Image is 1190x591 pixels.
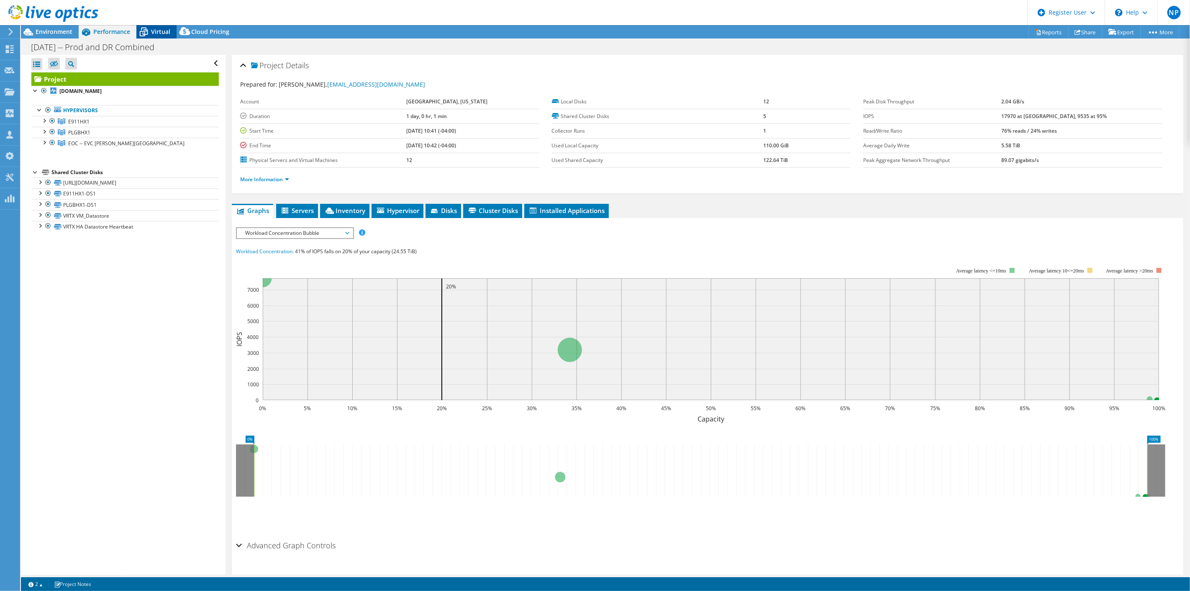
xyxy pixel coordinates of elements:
text: 3000 [247,349,259,357]
a: VRTX HA Datastore Heartbeat [31,221,219,232]
b: 2.04 GB/s [1002,98,1025,105]
label: Account [240,98,406,106]
text: 20% [437,405,447,412]
span: E911HX1 [68,118,90,125]
text: 20% [446,283,456,290]
text: 65% [840,405,850,412]
svg: \n [1115,9,1123,16]
span: Workload Concentration: [236,248,294,255]
label: Peak Aggregate Network Throughput [863,156,1002,164]
span: EOC -- EVC [PERSON_NAME][GEOGRAPHIC_DATA] [68,140,185,147]
tspan: Average latency <=10ms [956,268,1006,274]
text: 95% [1109,405,1119,412]
a: Export [1102,26,1141,39]
text: 35% [572,405,582,412]
text: 70% [885,405,895,412]
a: More [1141,26,1180,39]
text: Average latency >20ms [1106,268,1153,274]
text: 5000 [247,318,259,325]
text: 55% [751,405,761,412]
b: 17970 at [GEOGRAPHIC_DATA], 9535 at 95% [1002,113,1107,120]
text: IOPS [235,332,244,347]
h1: [DATE] -- Prod and DR Combined [27,43,167,52]
label: Average Daily Write [863,141,1002,150]
a: Reports [1028,26,1069,39]
b: [DATE] 10:41 (-04:00) [406,127,456,134]
span: Cloud Pricing [191,28,229,36]
text: 5% [304,405,311,412]
h2: Advanced Graph Controls [236,537,336,554]
a: [URL][DOMAIN_NAME] [31,177,219,188]
text: 6000 [247,302,259,309]
text: 7000 [247,286,259,293]
span: Disks [430,206,457,215]
text: 0 [256,397,259,404]
a: Share [1068,26,1103,39]
text: 80% [975,405,985,412]
a: PLGBHX1-DS1 [31,199,219,210]
b: [DOMAIN_NAME] [59,87,102,95]
text: 15% [392,405,402,412]
span: NP [1167,6,1181,19]
span: Servers [280,206,314,215]
label: Used Shared Capacity [552,156,764,164]
a: Project [31,72,219,86]
label: Start Time [240,127,406,135]
b: 5.58 TiB [1002,142,1021,149]
a: More Information [240,176,289,183]
label: Peak Disk Throughput [863,98,1002,106]
a: Hypervisors [31,105,219,116]
text: 30% [527,405,537,412]
text: 60% [795,405,805,412]
text: 90% [1064,405,1075,412]
span: Virtual [151,28,170,36]
span: [PERSON_NAME], [279,80,425,88]
text: 40% [616,405,626,412]
a: E911HX1-DS1 [31,188,219,199]
b: [GEOGRAPHIC_DATA], [US_STATE] [406,98,487,105]
span: 41% of IOPS falls on 20% of your capacity (24.55 TiB) [295,248,417,255]
text: 75% [930,405,940,412]
text: 25% [482,405,492,412]
a: EOC -- EVC Sandy Bridge [31,138,219,149]
text: 10% [347,405,357,412]
label: Read/Write Ratio [863,127,1002,135]
a: VRTX VM_Datastore [31,210,219,221]
label: Shared Cluster Disks [552,112,764,121]
label: End Time [240,141,406,150]
span: Details [286,60,309,70]
span: Hypervisor [376,206,419,215]
b: 89.07 gigabits/s [1002,157,1039,164]
text: 1000 [247,381,259,388]
b: 76% reads / 24% writes [1002,127,1057,134]
text: 45% [661,405,671,412]
text: 0% [259,405,266,412]
b: [DATE] 10:42 (-04:00) [406,142,456,149]
span: Installed Applications [528,206,605,215]
a: PLGBHX1 [31,127,219,138]
b: 12 [764,98,769,105]
a: Project Notes [48,579,97,589]
span: Environment [36,28,72,36]
div: Shared Cluster Disks [51,167,219,177]
b: 110.00 GiB [764,142,789,149]
span: Workload Concentration Bubble [241,228,349,238]
label: IOPS [863,112,1002,121]
b: 1 day, 0 hr, 1 min [406,113,447,120]
text: 4000 [247,334,259,341]
label: Used Local Capacity [552,141,764,150]
span: PLGBHX1 [68,129,90,136]
text: 50% [706,405,716,412]
span: Graphs [236,206,269,215]
a: E911HX1 [31,116,219,127]
text: Capacity [698,414,725,424]
span: Project [251,62,284,70]
span: Performance [93,28,130,36]
b: 5 [764,113,767,120]
label: Local Disks [552,98,764,106]
label: Physical Servers and Virtual Machines [240,156,406,164]
label: Collector Runs [552,127,764,135]
b: 1 [764,127,767,134]
b: 122.64 TiB [764,157,788,164]
a: 2 [23,579,49,589]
